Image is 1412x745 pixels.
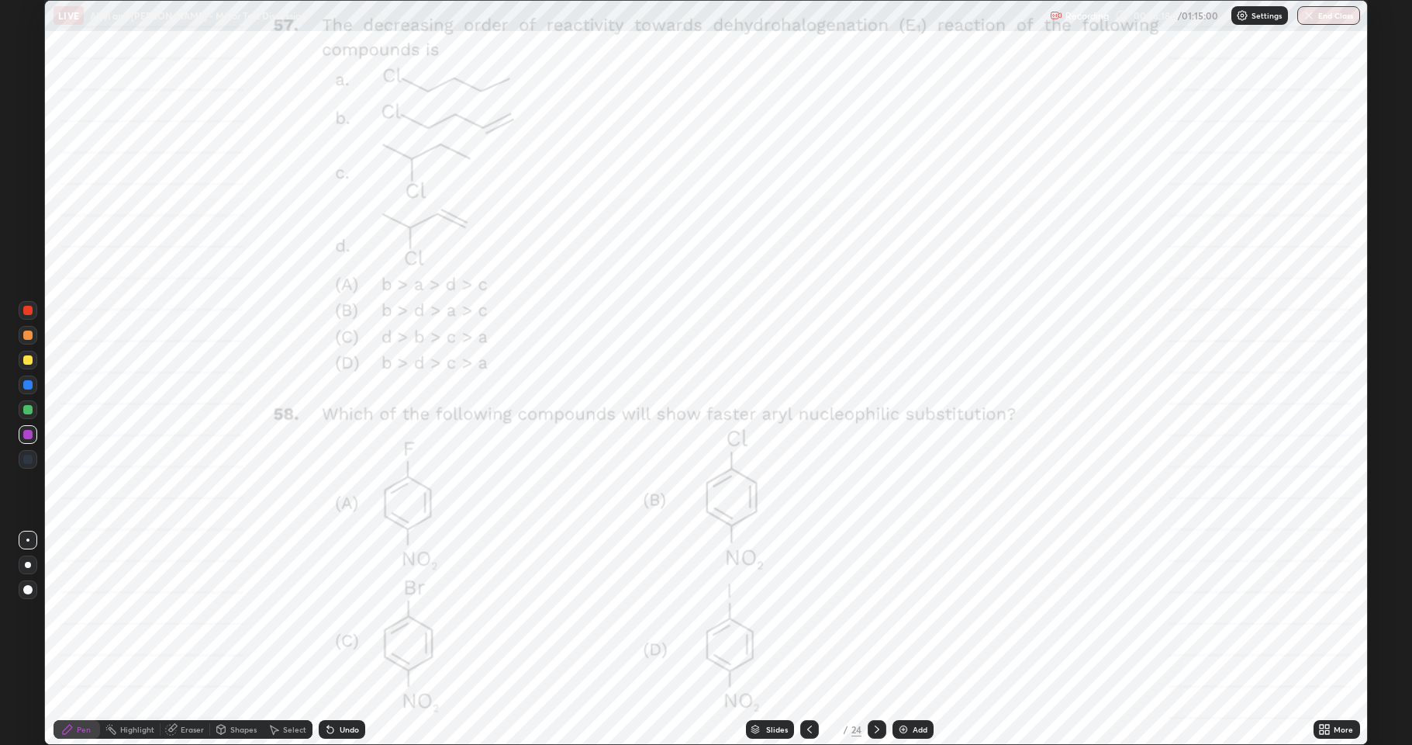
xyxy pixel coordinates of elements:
div: 9 [825,725,841,734]
img: class-settings-icons [1236,9,1248,22]
div: More [1334,726,1353,733]
div: Slides [766,726,788,733]
div: Add [913,726,927,733]
img: add-slide-button [897,723,910,736]
p: Settings [1251,12,1282,19]
img: recording.375f2c34.svg [1050,9,1062,22]
div: Shapes [230,726,257,733]
p: Alkyl and [PERSON_NAME] - Minor Test Discussion [90,9,306,22]
button: End Class [1297,6,1360,25]
p: Recording [1065,10,1109,22]
div: / [844,725,848,734]
div: Select [283,726,306,733]
div: Highlight [120,726,154,733]
div: Pen [77,726,91,733]
div: 24 [851,722,861,736]
img: end-class-cross [1303,9,1315,22]
div: Eraser [181,726,204,733]
p: LIVE [58,9,79,22]
div: Undo [340,726,359,733]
